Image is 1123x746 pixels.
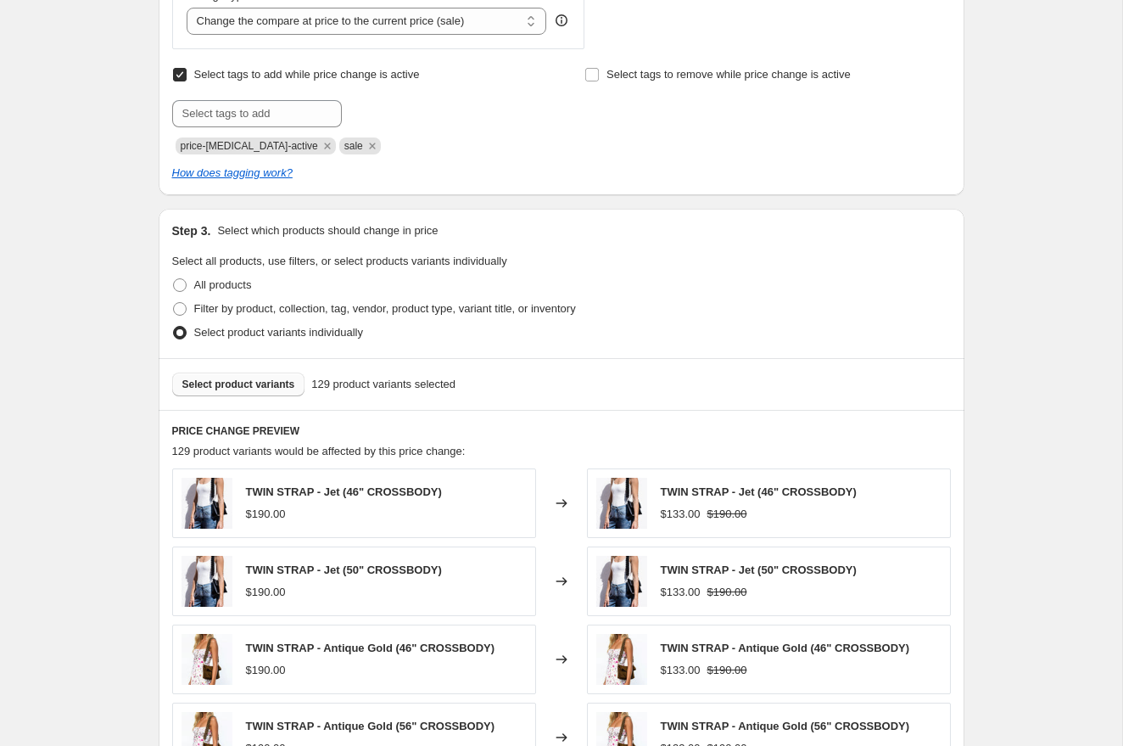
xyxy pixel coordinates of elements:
[246,564,442,576] span: TWIN STRAP - Jet (50" CROSSBODY)
[246,485,442,498] span: TWIN STRAP - Jet (46" CROSSBODY)
[172,445,466,457] span: 129 product variants would be affected by this price change:
[311,376,455,393] span: 129 product variants selected
[172,255,507,267] span: Select all products, use filters, or select products variants individually
[606,68,851,81] span: Select tags to remove while price change is active
[344,140,363,152] span: sale
[172,166,293,179] a: How does tagging work?
[194,326,363,339] span: Select product variants individually
[182,634,232,685] img: A7400207-4_80x.jpg
[596,556,647,607] img: A7405451_9f76284b-7c9e-45b7-84f0-b6a571632071_80x.jpg
[182,378,295,391] span: Select product variants
[320,138,335,154] button: Remove price-change-job-active
[553,12,570,29] div: help
[596,634,647,685] img: A7400207-4_80x.jpg
[661,564,857,576] span: TWIN STRAP - Jet (50" CROSSBODY)
[661,584,701,601] div: $133.00
[661,485,857,498] span: TWIN STRAP - Jet (46" CROSSBODY)
[172,100,342,127] input: Select tags to add
[661,720,910,732] span: TWIN STRAP - Antique Gold (56" CROSSBODY)
[194,68,420,81] span: Select tags to add while price change is active
[661,506,701,523] div: $133.00
[707,584,747,601] strike: $190.00
[194,302,576,315] span: Filter by product, collection, tag, vendor, product type, variant title, or inventory
[182,478,232,529] img: A7405451_9f76284b-7c9e-45b7-84f0-b6a571632071_80x.jpg
[194,278,252,291] span: All products
[181,140,318,152] span: price-change-job-active
[365,138,380,154] button: Remove sale
[246,720,495,732] span: TWIN STRAP - Antique Gold (56" CROSSBODY)
[661,642,910,654] span: TWIN STRAP - Antique Gold (46" CROSSBODY)
[707,506,747,523] strike: $190.00
[172,373,305,396] button: Select product variants
[707,662,747,679] strike: $190.00
[661,662,701,679] div: $133.00
[172,424,951,438] h6: PRICE CHANGE PREVIEW
[246,642,495,654] span: TWIN STRAP - Antique Gold (46" CROSSBODY)
[246,584,286,601] div: $190.00
[182,556,232,607] img: A7405451_9f76284b-7c9e-45b7-84f0-b6a571632071_80x.jpg
[172,222,211,239] h2: Step 3.
[246,662,286,679] div: $190.00
[217,222,438,239] p: Select which products should change in price
[596,478,647,529] img: A7405451_9f76284b-7c9e-45b7-84f0-b6a571632071_80x.jpg
[246,506,286,523] div: $190.00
